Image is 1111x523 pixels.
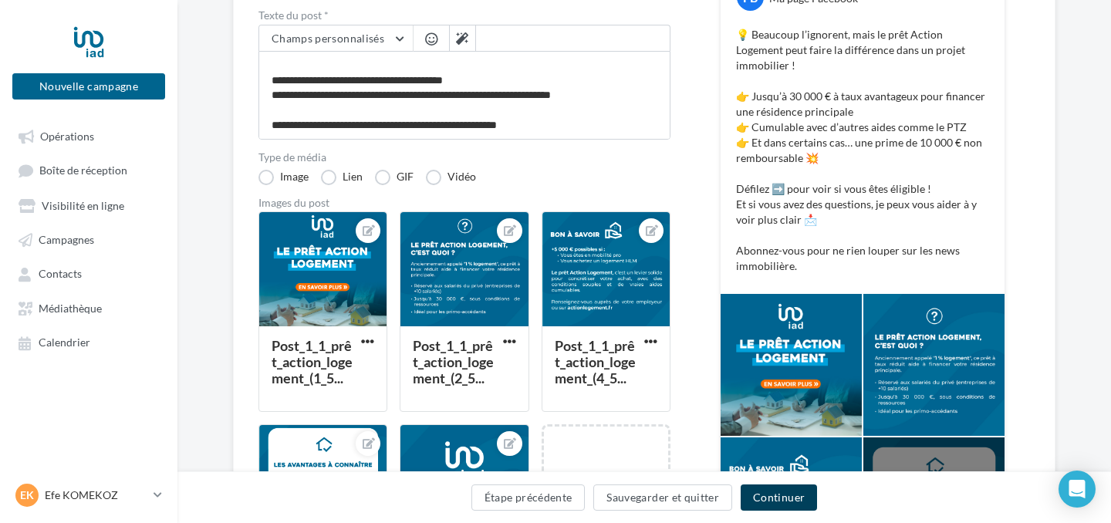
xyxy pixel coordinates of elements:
label: Lien [321,170,363,185]
a: EK Efe KOMEKOZ [12,481,165,510]
a: Contacts [9,259,168,287]
span: Calendrier [39,336,90,349]
label: GIF [375,170,414,185]
p: Efe KOMEKOZ [45,488,147,503]
button: Sauvegarder et quitter [593,484,732,511]
span: Contacts [39,268,82,281]
span: Campagnes [39,233,94,246]
a: Campagnes [9,225,168,253]
a: Médiathèque [9,294,168,322]
span: Champs personnalisés [272,32,384,45]
a: Calendrier [9,328,168,356]
div: Post_1_1_prêt_action_logement_(4_5... [555,337,636,386]
button: Continuer [741,484,817,511]
div: Post_1_1_prêt_action_logement_(1_5... [272,337,353,386]
div: Post_1_1_prêt_action_logement_(2_5... [413,337,494,386]
span: EK [20,488,34,503]
span: Médiathèque [39,302,102,315]
div: Open Intercom Messenger [1059,471,1096,508]
a: Opérations [9,122,168,150]
button: Étape précédente [471,484,586,511]
span: Boîte de réception [39,164,127,177]
label: Vidéo [426,170,476,185]
div: Images du post [258,197,670,208]
span: Visibilité en ligne [42,199,124,212]
label: Image [258,170,309,185]
button: Champs personnalisés [259,25,413,52]
a: Visibilité en ligne [9,191,168,219]
label: Type de média [258,152,670,163]
p: 💡 Beaucoup l’ignorent, mais le prêt Action Logement peut faire la différence dans un projet immob... [736,27,989,274]
label: Texte du post * [258,10,670,21]
a: Boîte de réception [9,156,168,184]
span: Opérations [40,130,94,143]
button: Nouvelle campagne [12,73,165,100]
